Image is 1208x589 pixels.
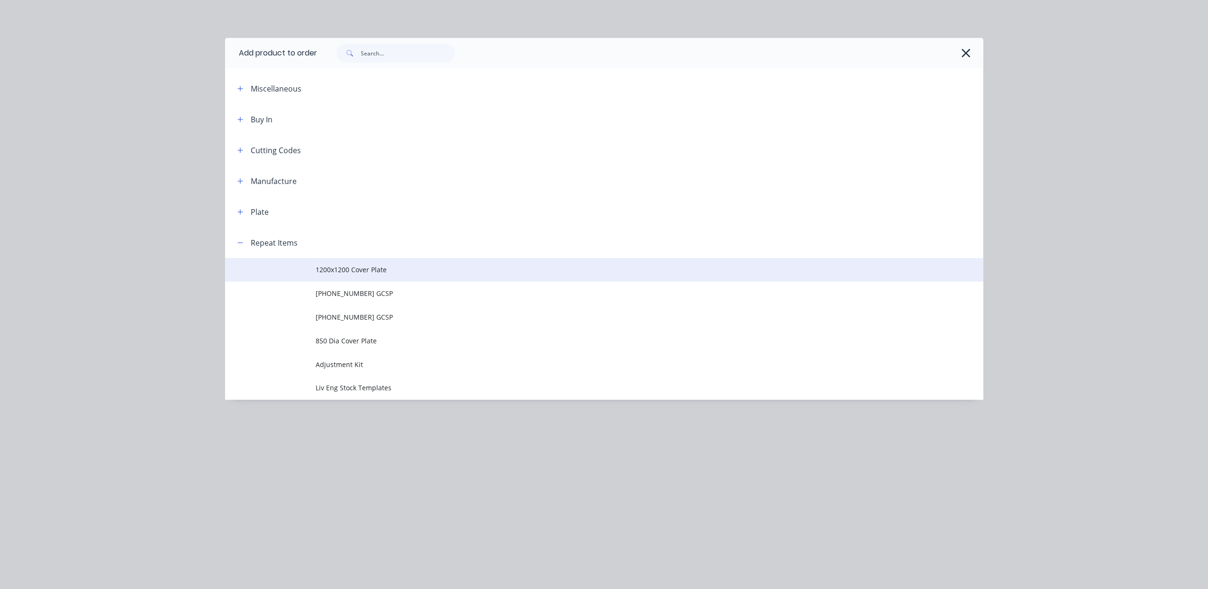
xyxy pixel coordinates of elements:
div: Miscellaneous [251,83,302,94]
span: [PHONE_NUMBER] GCSP [316,312,850,322]
span: 1200x1200 Cover Plate [316,265,850,275]
div: Repeat Items [251,237,298,248]
span: 850 Dia Cover Plate [316,336,850,346]
span: Liv Eng Stock Templates [316,383,850,393]
span: [PHONE_NUMBER] GCSP [316,288,850,298]
div: Cutting Codes [251,145,301,156]
div: Manufacture [251,175,297,187]
span: Adjustment Kit [316,359,850,369]
div: Add product to order [225,38,318,68]
input: Search... [361,44,455,63]
div: Buy In [251,114,273,125]
div: Plate [251,206,269,218]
